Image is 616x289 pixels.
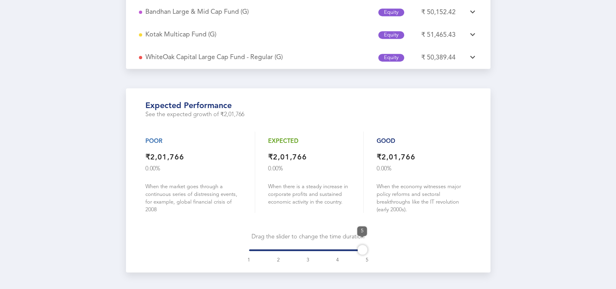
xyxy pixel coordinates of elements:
span: 2 [277,257,280,263]
p: Drag the slider to change the time duration [252,234,364,241]
span: 1 [247,257,250,263]
p: 0.00 % [377,166,392,173]
div: Equity [378,8,404,16]
p: K o t a k M u l t i c a p F u n d ( G ) [145,31,378,39]
p: When the market goes through a continuous series of distressing events, for example, global finan... [145,183,242,214]
p: ₹ 50,152.42 [409,8,468,17]
p: Expected [268,138,298,145]
span: 3 [307,257,309,263]
div: Equity [378,31,404,39]
h1: Expected performance [145,101,232,111]
p: 0.00 % [268,166,283,173]
div: Equity [378,54,404,62]
div: 5 [357,226,367,236]
p: Good [377,138,395,145]
p: B a n d h a n L a r g e & M i d C a p F u n d ( G ) [145,8,378,16]
p: ₹2,01,766 [268,153,307,162]
p: When there is a steady increase in corporate profits and sustained economic activity in the country. [268,183,350,206]
p: When the economy witnesses major policy reforms and sectoral breakthroughs like the IT revolution... [377,183,471,214]
p: ₹2,01,766 [145,153,184,162]
p: W h i t e O a k C a p i t a l L a r g e C a p F u n d - R e g u l a r ( G ) [145,54,378,62]
p: Poor [145,138,162,145]
span: 4 [336,257,339,263]
p: See the expected growth of ₹2,01,766 [145,111,244,119]
p: ₹ 50,389.44 [409,53,468,62]
p: 0.00 % [145,166,160,173]
p: ₹ 51,465.43 [409,31,468,39]
p: ₹2,01,766 [377,153,416,162]
span: 5 [366,257,369,263]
